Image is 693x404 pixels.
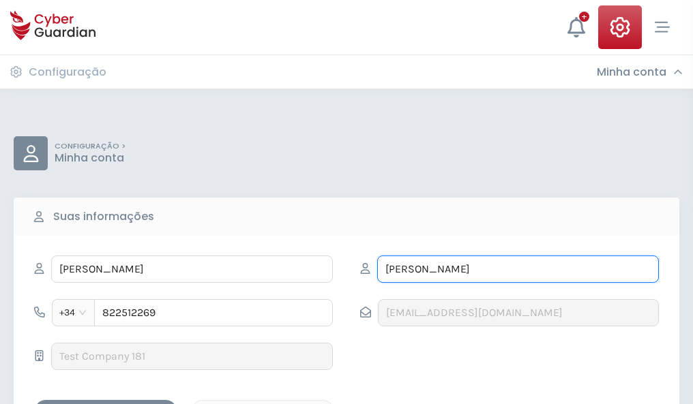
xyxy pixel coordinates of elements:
[597,65,683,79] div: Minha conta
[53,208,154,225] b: Suas informações
[55,151,126,165] p: Minha conta
[29,65,106,79] h3: Configuração
[94,299,333,326] input: 612345678
[597,65,666,79] h3: Minha conta
[55,142,126,151] p: CONFIGURAÇÃO >
[59,302,87,323] span: +34
[579,12,589,22] div: +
